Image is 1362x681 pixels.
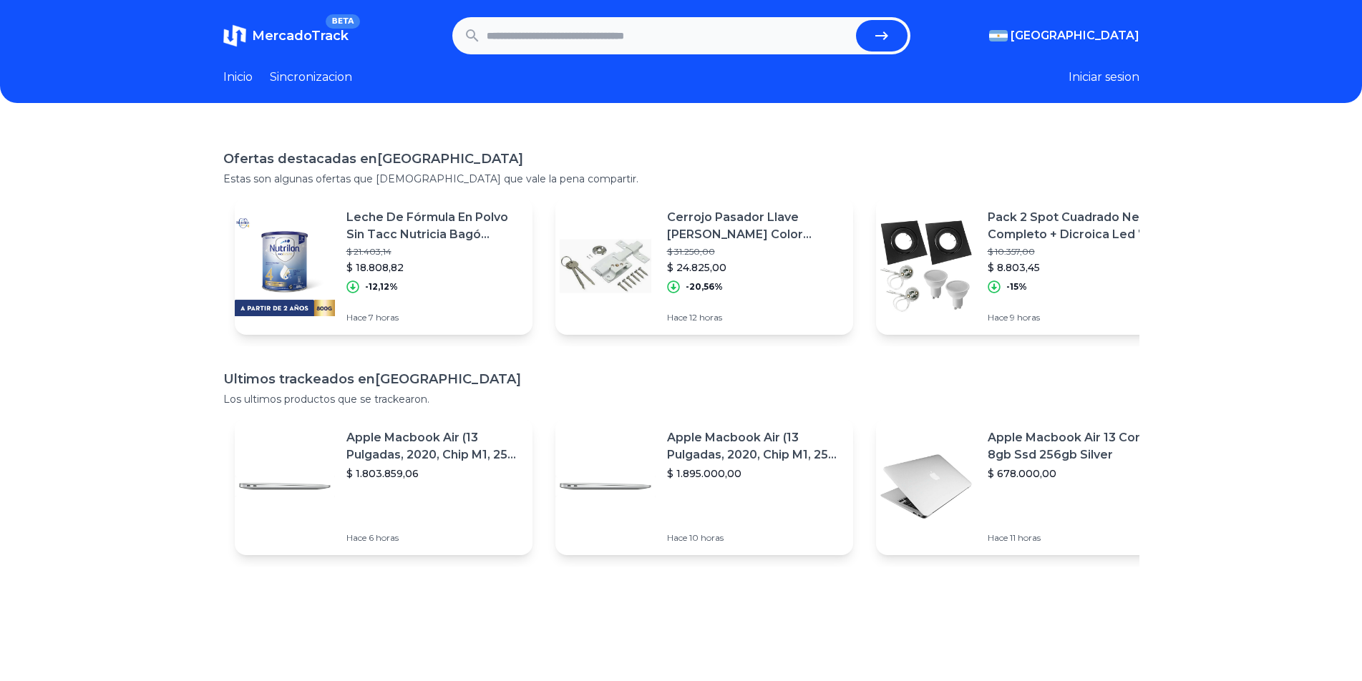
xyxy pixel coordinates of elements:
[667,532,842,544] p: Hace 10 horas
[667,429,842,464] p: Apple Macbook Air (13 Pulgadas, 2020, Chip M1, 256 Gb De Ssd, 8 Gb De Ram) - Plata
[667,312,842,323] p: Hace 12 horas
[235,418,532,555] a: Featured imageApple Macbook Air (13 Pulgadas, 2020, Chip M1, 256 Gb De Ssd, 8 Gb De Ram) - Plata$...
[223,149,1139,169] h1: Ofertas destacadas en [GEOGRAPHIC_DATA]
[667,466,842,481] p: $ 1.895.000,00
[686,281,723,293] p: -20,56%
[988,209,1162,243] p: Pack 2 Spot Cuadrado Negro Completo + Dicroica Led 7w Zócalo
[223,172,1139,186] p: Estas son algunas ofertas que [DEMOGRAPHIC_DATA] que vale la pena compartir.
[235,216,335,316] img: Featured image
[667,209,842,243] p: Cerrojo Pasador Llave [PERSON_NAME] Color Blanco Puerta Seguridad
[876,436,976,537] img: Featured image
[346,209,521,243] p: Leche De Fórmula En Polvo Sin Tacc Nutricia Bagó Nutrilon Profutura 4 Sabor Neutro En Lata De 1 D...
[988,466,1162,481] p: $ 678.000,00
[1006,281,1027,293] p: -15%
[235,436,335,537] img: Featured image
[365,281,398,293] p: -12,12%
[988,312,1162,323] p: Hace 9 horas
[876,216,976,316] img: Featured image
[346,312,521,323] p: Hace 7 horas
[989,27,1139,44] button: [GEOGRAPHIC_DATA]
[876,197,1174,335] a: Featured imagePack 2 Spot Cuadrado Negro Completo + Dicroica Led 7w Zócalo$ 10.357,00$ 8.803,45-1...
[346,246,521,258] p: $ 21.403,14
[555,418,853,555] a: Featured imageApple Macbook Air (13 Pulgadas, 2020, Chip M1, 256 Gb De Ssd, 8 Gb De Ram) - Plata$...
[988,429,1162,464] p: Apple Macbook Air 13 Core I5 8gb Ssd 256gb Silver
[989,30,1008,41] img: Argentina
[326,14,359,29] span: BETA
[235,197,532,335] a: Featured imageLeche De Fórmula En Polvo Sin Tacc Nutricia Bagó Nutrilon Profutura 4 Sabor Neutro ...
[876,418,1174,555] a: Featured imageApple Macbook Air 13 Core I5 8gb Ssd 256gb Silver$ 678.000,00Hace 11 horas
[555,197,853,335] a: Featured imageCerrojo Pasador Llave [PERSON_NAME] Color Blanco Puerta Seguridad$ 31.250,00$ 24.82...
[346,260,521,275] p: $ 18.808,82
[667,246,842,258] p: $ 31.250,00
[346,429,521,464] p: Apple Macbook Air (13 Pulgadas, 2020, Chip M1, 256 Gb De Ssd, 8 Gb De Ram) - Plata
[988,260,1162,275] p: $ 8.803,45
[1069,69,1139,86] button: Iniciar sesion
[988,532,1162,544] p: Hace 11 horas
[223,392,1139,406] p: Los ultimos productos que se trackearon.
[346,532,521,544] p: Hace 6 horas
[988,246,1162,258] p: $ 10.357,00
[555,216,656,316] img: Featured image
[1011,27,1139,44] span: [GEOGRAPHIC_DATA]
[252,28,349,44] span: MercadoTrack
[346,466,521,481] p: $ 1.803.859,06
[223,24,246,47] img: MercadoTrack
[555,436,656,537] img: Featured image
[270,69,352,86] a: Sincronizacion
[223,69,253,86] a: Inicio
[223,24,349,47] a: MercadoTrackBETA
[223,369,1139,389] h1: Ultimos trackeados en [GEOGRAPHIC_DATA]
[667,260,842,275] p: $ 24.825,00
